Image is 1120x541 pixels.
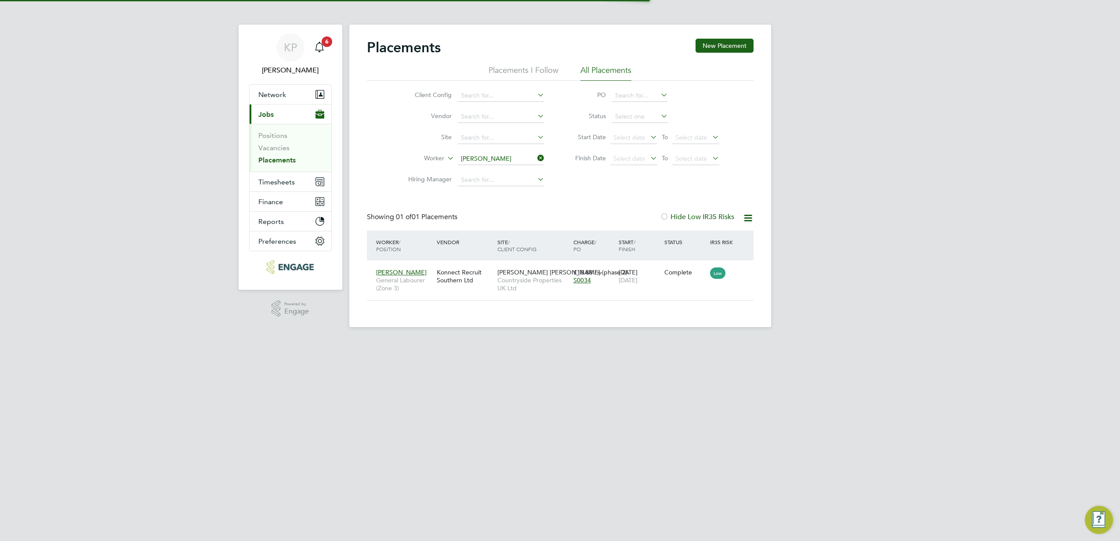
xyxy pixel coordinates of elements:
[612,111,668,123] input: Select one
[662,234,708,250] div: Status
[239,25,342,290] nav: Main navigation
[573,276,591,284] span: S0034
[619,276,638,284] span: [DATE]
[249,260,332,274] a: Go to home page
[458,153,544,165] input: Search for...
[573,268,593,276] span: £18.88
[250,124,331,172] div: Jobs
[401,133,452,141] label: Site
[376,238,401,252] span: / Position
[495,234,571,257] div: Site
[675,133,707,141] span: Select date
[250,212,331,231] button: Reports
[435,234,495,250] div: Vendor
[272,300,309,317] a: Powered byEngage
[249,65,332,76] span: Kasia Piwowar
[258,178,295,186] span: Timesheets
[497,238,536,252] span: / Client Config
[396,213,457,221] span: 01 Placements
[566,91,606,99] label: PO
[573,238,596,252] span: / PO
[394,154,444,163] label: Worker
[435,264,495,289] div: Konnect Recruit Southern Ltd
[250,172,331,191] button: Timesheets
[497,276,569,292] span: Countryside Properties UK Ltd
[566,154,606,162] label: Finish Date
[374,234,435,257] div: Worker
[619,238,635,252] span: / Finish
[284,308,309,315] span: Engage
[659,131,671,143] span: To
[376,268,427,276] span: [PERSON_NAME]
[616,264,662,289] div: [DATE]
[396,213,412,221] span: 01 of
[367,39,441,56] h2: Placements
[458,111,544,123] input: Search for...
[571,234,617,257] div: Charge
[616,234,662,257] div: Start
[660,213,734,221] label: Hide Low IR35 Risks
[1085,506,1113,534] button: Engage Resource Center
[710,267,725,279] span: Low
[675,155,707,162] span: Select date
[367,213,459,222] div: Showing
[401,91,452,99] label: Client Config
[612,90,668,102] input: Search for...
[613,133,645,141] span: Select date
[311,33,328,61] a: 6
[708,234,738,250] div: IR35 Risk
[613,155,645,162] span: Select date
[258,90,286,99] span: Network
[659,152,671,164] span: To
[489,65,558,81] li: Placements I Follow
[284,42,297,53] span: KP
[258,198,283,206] span: Finance
[249,33,332,76] a: KP[PERSON_NAME]
[376,276,432,292] span: General Labourer (Zone 3)
[374,263,754,271] a: [PERSON_NAME]General Labourer (Zone 3)Konnect Recruit Southern Ltd[PERSON_NAME] [PERSON_NAME] (ph...
[580,65,631,81] li: All Placements
[258,131,287,140] a: Positions
[258,237,296,245] span: Preferences
[594,269,602,276] span: / hr
[401,112,452,120] label: Vendor
[566,112,606,120] label: Status
[258,217,284,226] span: Reports
[250,85,331,104] button: Network
[258,144,290,152] a: Vacancies
[284,300,309,308] span: Powered by
[458,174,544,186] input: Search for...
[250,192,331,211] button: Finance
[696,39,754,53] button: New Placement
[566,133,606,141] label: Start Date
[458,90,544,102] input: Search for...
[497,268,627,276] span: [PERSON_NAME] [PERSON_NAME] (phase 2)
[401,175,452,183] label: Hiring Manager
[267,260,314,274] img: konnectrecruit-logo-retina.png
[458,132,544,144] input: Search for...
[250,105,331,124] button: Jobs
[664,268,706,276] div: Complete
[250,231,331,251] button: Preferences
[258,110,274,119] span: Jobs
[322,36,332,47] span: 6
[258,156,296,164] a: Placements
